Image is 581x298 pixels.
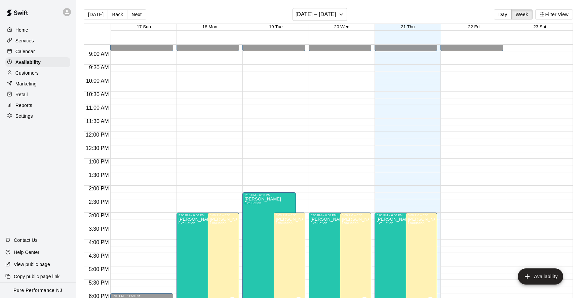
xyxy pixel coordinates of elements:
[5,79,70,89] a: Marketing
[179,214,228,217] div: 3:00 PM – 6:30 PM
[334,24,350,29] button: 20 Wed
[15,102,32,109] p: Reports
[5,68,70,78] a: Customers
[244,193,294,197] div: 2:15 PM – 6:30 PM
[311,214,360,217] div: 3:00 PM – 6:30 PM
[342,214,369,217] div: 3:00 PM – 6:30 PM
[296,10,336,19] h6: [DATE] – [DATE]
[87,213,111,218] span: 3:00 PM
[14,273,60,280] p: Copy public page link
[533,24,546,29] button: 23 Sat
[87,159,111,164] span: 1:00 PM
[377,221,393,225] span: Evaluation
[87,172,111,178] span: 1:30 PM
[15,48,35,55] p: Calendar
[84,105,111,111] span: 11:00 AM
[15,27,28,33] p: Home
[342,221,359,225] span: Evaluation
[137,24,151,29] button: 17 Sun
[511,9,533,20] button: Week
[5,111,70,121] a: Settings
[87,186,111,191] span: 2:00 PM
[84,132,110,138] span: 12:00 PM
[84,78,111,84] span: 10:00 AM
[127,9,146,20] button: Next
[14,261,50,268] p: View public page
[408,214,435,217] div: 3:00 PM – 6:30 PM
[112,294,171,298] div: 6:00 PM – 11:59 PM
[276,214,303,217] div: 3:00 PM – 6:30 PM
[84,9,108,20] button: [DATE]
[494,9,511,20] button: Day
[269,24,283,29] button: 19 Tue
[87,239,111,245] span: 4:00 PM
[293,8,347,21] button: [DATE] – [DATE]
[87,253,111,259] span: 4:30 PM
[87,51,111,57] span: 9:00 AM
[5,57,70,67] a: Availability
[108,9,127,20] button: Back
[408,221,425,225] span: Evaluation
[535,9,573,20] button: Filter View
[15,91,28,98] p: Retail
[15,37,34,44] p: Services
[5,100,70,110] a: Reports
[5,46,70,57] a: Calendar
[311,221,327,225] span: Evaluation
[244,201,261,205] span: Evaluation
[179,221,195,225] span: Evaluation
[87,65,111,70] span: 9:30 AM
[210,214,237,217] div: 3:00 PM – 6:30 PM
[15,70,39,76] p: Customers
[210,221,227,225] span: Evaluation
[15,80,37,87] p: Marketing
[84,118,111,124] span: 11:30 AM
[5,89,70,100] a: Retail
[84,91,111,97] span: 10:30 AM
[14,249,39,256] p: Help Center
[87,226,111,232] span: 3:30 PM
[15,59,41,66] p: Availability
[14,237,38,244] p: Contact Us
[87,266,111,272] span: 5:00 PM
[202,24,217,29] button: 18 Mon
[84,145,110,151] span: 12:30 PM
[87,199,111,205] span: 2:30 PM
[377,214,426,217] div: 3:00 PM – 6:30 PM
[5,36,70,46] a: Services
[518,268,563,285] button: add
[15,113,33,119] p: Settings
[13,287,62,294] p: Pure Performance NJ
[87,280,111,286] span: 5:30 PM
[5,25,70,35] a: Home
[276,221,293,225] span: Evaluation
[468,24,479,29] button: 22 Fri
[401,24,415,29] button: 21 Thu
